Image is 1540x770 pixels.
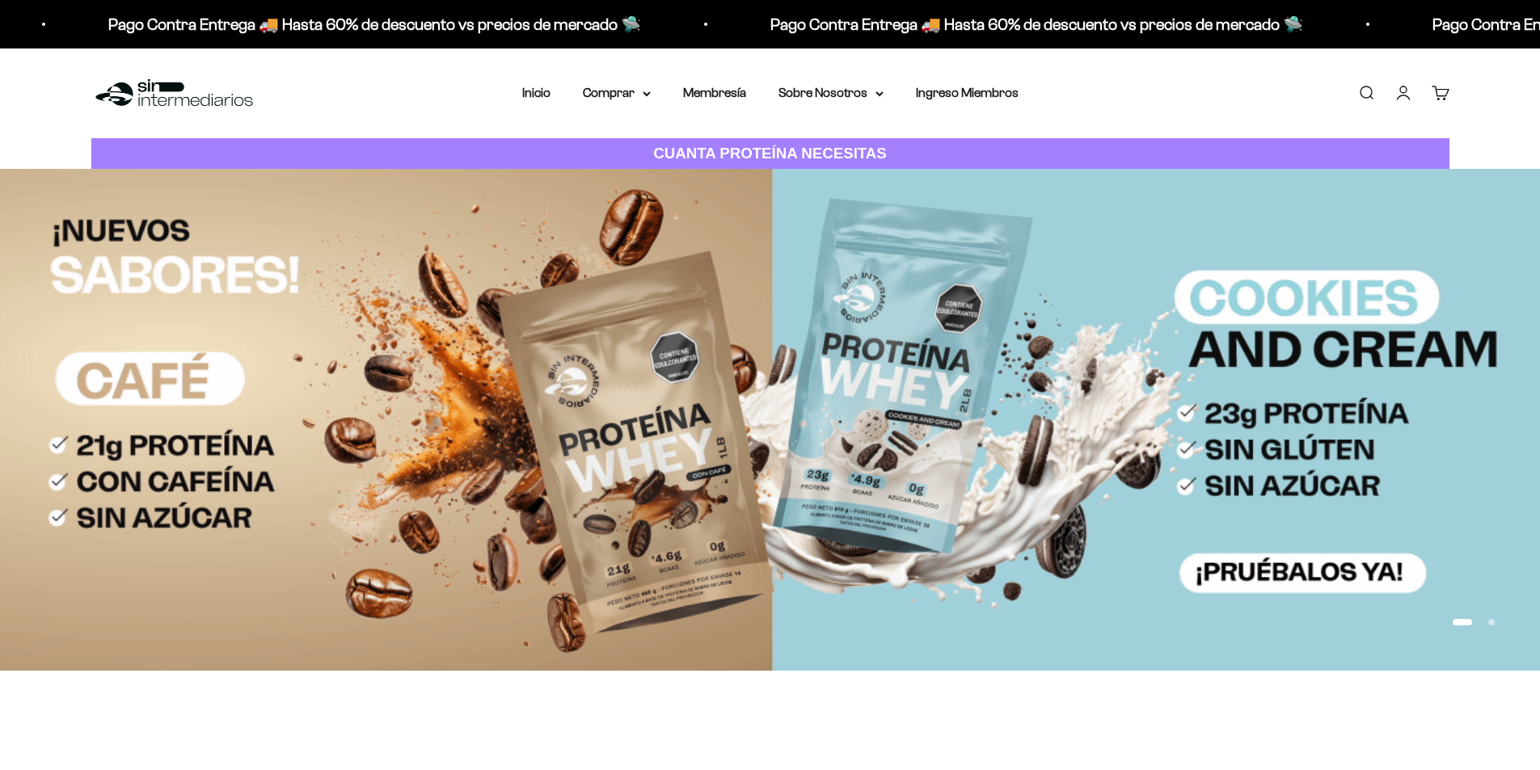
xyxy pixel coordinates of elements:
[778,82,884,103] summary: Sobre Nosotros
[683,86,746,99] a: Membresía
[94,11,627,37] p: Pago Contra Entrega 🚚 Hasta 60% de descuento vs precios de mercado 🛸
[91,138,1449,170] a: CUANTA PROTEÍNA NECESITAS
[916,86,1019,99] a: Ingreso Miembros
[522,86,551,99] a: Inicio
[583,82,651,103] summary: Comprar
[653,145,887,162] strong: CUANTA PROTEÍNA NECESITAS
[756,11,1289,37] p: Pago Contra Entrega 🚚 Hasta 60% de descuento vs precios de mercado 🛸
